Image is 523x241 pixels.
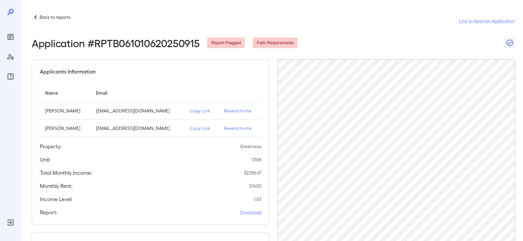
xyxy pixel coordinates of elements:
[40,208,57,216] h5: Report:
[505,38,515,48] button: Close Report
[190,107,214,114] p: Copy Link
[5,32,16,42] div: Reports
[5,71,16,82] div: FAQ
[5,51,16,62] div: Manage Users
[96,107,179,114] p: [EMAIL_ADDRESS][DOMAIN_NAME]
[254,196,261,202] p: 1.63
[40,83,261,137] table: simple table
[40,182,73,190] h5: Monthly Rent:
[96,125,179,132] p: [EMAIL_ADDRESS][DOMAIN_NAME]
[32,37,199,49] h2: Application # RPTB061010620250915
[40,83,91,102] th: Name
[40,195,73,203] h5: Income Level:
[224,107,256,114] p: Resend Invite
[45,125,85,132] p: [PERSON_NAME]
[240,143,261,150] p: Greenway
[252,156,261,163] p: 0106
[249,183,261,189] p: $ 1400
[40,142,62,150] h5: Property:
[5,217,16,228] div: Log Out
[244,169,261,176] p: $ 2286.67
[40,169,92,177] h5: Total Monthly Income:
[253,40,298,46] span: Fails Requirements
[207,40,245,46] span: Report Flagged
[190,125,214,132] p: Copy Link
[224,125,256,132] p: Resend Invite
[40,68,96,75] h5: Applicants Information
[459,18,515,24] a: Link to Resman Application
[45,107,85,114] p: [PERSON_NAME]
[40,14,71,20] p: Back to reports
[240,209,261,216] a: Download
[40,156,51,164] h5: Unit:
[91,83,184,102] th: Email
